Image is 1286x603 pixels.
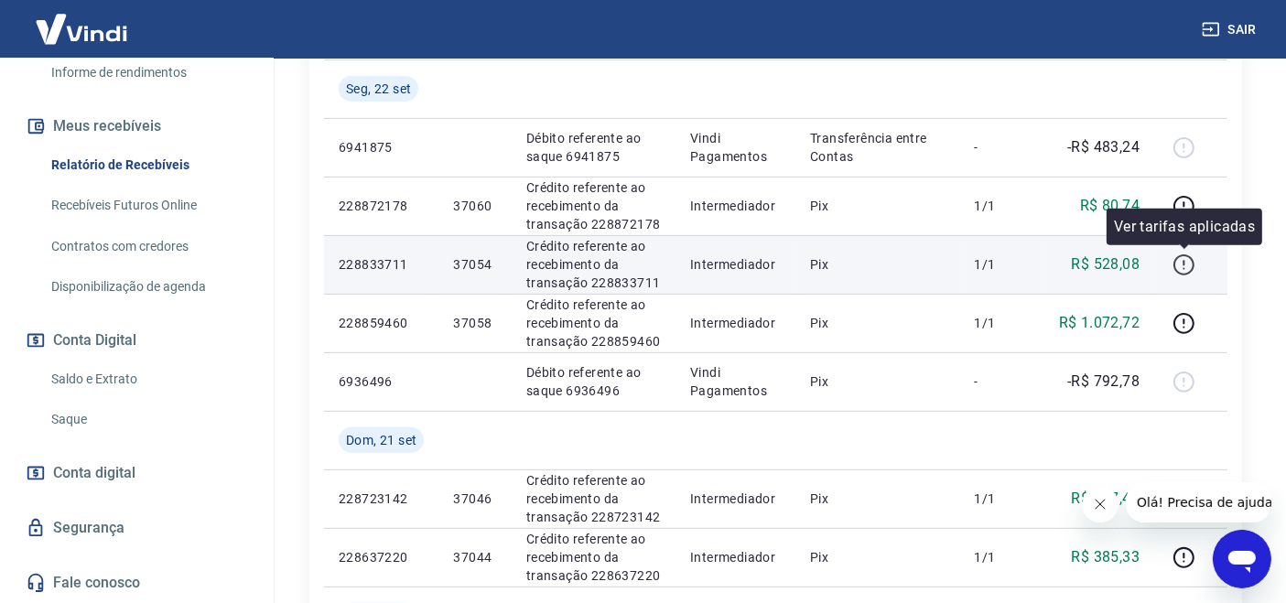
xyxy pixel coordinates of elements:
[975,314,1029,332] p: 1/1
[22,106,252,146] button: Meus recebíveis
[690,314,781,332] p: Intermediador
[453,490,496,508] p: 37046
[339,490,424,508] p: 228723142
[810,490,946,508] p: Pix
[22,563,252,603] a: Fale conosco
[339,314,424,332] p: 228859460
[526,530,661,585] p: Crédito referente ao recebimento da transação 228637220
[690,490,781,508] p: Intermediador
[1067,371,1140,393] p: -R$ 792,78
[526,363,661,400] p: Débito referente ao saque 6936496
[810,548,946,566] p: Pix
[339,138,424,156] p: 6941875
[526,237,661,292] p: Crédito referente ao recebimento da transação 228833711
[1072,253,1140,275] p: R$ 528,08
[44,361,252,398] a: Saldo e Extrato
[44,187,252,224] a: Recebíveis Futuros Online
[690,255,781,274] p: Intermediador
[975,138,1029,156] p: -
[810,197,946,215] p: Pix
[1072,488,1140,510] p: R$ 407,45
[1213,530,1271,588] iframe: Botão para abrir a janela de mensagens
[44,401,252,438] a: Saque
[453,197,496,215] p: 37060
[339,255,424,274] p: 228833711
[22,320,252,361] button: Conta Digital
[1080,195,1140,217] p: R$ 80,74
[810,129,946,166] p: Transferência entre Contas
[1114,216,1255,238] p: Ver tarifas aplicadas
[975,197,1029,215] p: 1/1
[453,255,496,274] p: 37054
[975,490,1029,508] p: 1/1
[53,460,135,486] span: Conta digital
[975,548,1029,566] p: 1/1
[1059,312,1140,334] p: R$ 1.072,72
[1198,13,1264,47] button: Sair
[690,129,781,166] p: Vindi Pagamentos
[1126,482,1271,522] iframe: Mensagem da empresa
[810,255,946,274] p: Pix
[11,13,154,27] span: Olá! Precisa de ajuda?
[975,255,1029,274] p: 1/1
[526,471,661,526] p: Crédito referente ao recebimento da transação 228723142
[1082,486,1118,522] iframe: Fechar mensagem
[44,54,252,92] a: Informe de rendimentos
[339,548,424,566] p: 228637220
[526,296,661,350] p: Crédito referente ao recebimento da transação 228859460
[1067,136,1140,158] p: -R$ 483,24
[690,548,781,566] p: Intermediador
[339,372,424,391] p: 6936496
[526,129,661,166] p: Débito referente ao saque 6941875
[44,228,252,265] a: Contratos com credores
[22,508,252,548] a: Segurança
[346,431,416,449] span: Dom, 21 set
[346,80,411,98] span: Seg, 22 set
[526,178,661,233] p: Crédito referente ao recebimento da transação 228872178
[22,1,141,57] img: Vindi
[453,548,496,566] p: 37044
[22,453,252,493] a: Conta digital
[44,268,252,306] a: Disponibilização de agenda
[690,363,781,400] p: Vindi Pagamentos
[810,372,946,391] p: Pix
[44,146,252,184] a: Relatório de Recebíveis
[975,372,1029,391] p: -
[810,314,946,332] p: Pix
[339,197,424,215] p: 228872178
[690,197,781,215] p: Intermediador
[453,314,496,332] p: 37058
[1072,546,1140,568] p: R$ 385,33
